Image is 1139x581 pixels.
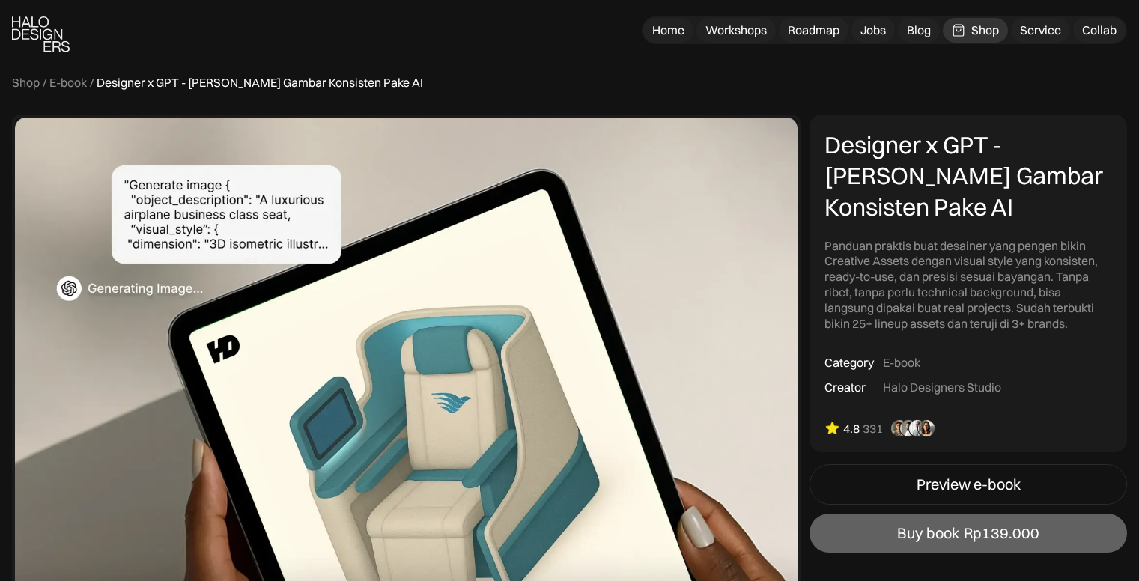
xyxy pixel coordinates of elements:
[652,22,684,38] div: Home
[643,18,693,43] a: Home
[898,18,940,43] a: Blog
[696,18,776,43] a: Workshops
[1082,22,1117,38] div: Collab
[49,75,87,91] a: E-book
[943,18,1008,43] a: Shop
[964,524,1039,542] div: Rp139.000
[897,524,959,542] div: Buy book
[824,238,1112,332] div: Panduan praktis buat desainer yang pengen bikin Creative Assets dengan visual style yang konsiste...
[788,22,839,38] div: Roadmap
[1011,18,1070,43] a: Service
[971,22,999,38] div: Shop
[1073,18,1126,43] a: Collab
[843,421,860,436] div: 4.8
[705,22,767,38] div: Workshops
[810,464,1127,505] a: Preview e-book
[851,18,895,43] a: Jobs
[907,22,931,38] div: Blog
[810,514,1127,553] a: Buy bookRp139.000
[824,355,874,371] div: Category
[883,355,920,371] div: E-book
[824,130,1112,223] div: Designer x GPT - [PERSON_NAME] Gambar Konsisten Pake AI
[779,18,848,43] a: Roadmap
[824,380,866,395] div: Creator
[12,75,40,91] a: Shop
[860,22,886,38] div: Jobs
[917,475,1021,493] div: Preview e-book
[90,75,94,91] div: /
[43,75,46,91] div: /
[863,421,883,436] div: 331
[1020,22,1061,38] div: Service
[97,75,423,91] div: Designer x GPT - [PERSON_NAME] Gambar Konsisten Pake AI
[883,380,1001,395] div: Halo Designers Studio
